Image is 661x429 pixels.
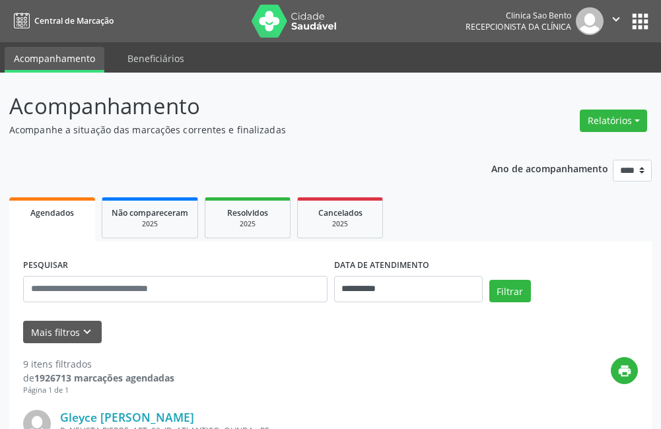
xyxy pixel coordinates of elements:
p: Acompanhamento [9,90,459,123]
button: apps [629,10,652,33]
img: img [576,7,604,35]
span: Agendados [30,207,74,218]
div: de [23,371,174,385]
span: Recepcionista da clínica [466,21,571,32]
button: Mais filtroskeyboard_arrow_down [23,321,102,344]
div: 2025 [112,219,188,229]
button: Relatórios [580,110,647,132]
a: Gleyce [PERSON_NAME] [60,410,194,424]
div: Página 1 de 1 [23,385,174,396]
div: 9 itens filtrados [23,357,174,371]
strong: 1926713 marcações agendadas [34,372,174,384]
a: Beneficiários [118,47,193,70]
i: print [617,364,632,378]
span: Resolvidos [227,207,268,218]
div: 2025 [215,219,281,229]
i:  [609,12,623,26]
span: Cancelados [318,207,363,218]
span: Não compareceram [112,207,188,218]
p: Acompanhe a situação das marcações correntes e finalizadas [9,123,459,137]
span: Central de Marcação [34,15,114,26]
label: PESQUISAR [23,255,68,276]
p: Ano de acompanhamento [491,160,608,176]
div: Clinica Sao Bento [466,10,571,21]
label: DATA DE ATENDIMENTO [334,255,429,276]
button: Filtrar [489,280,531,302]
i: keyboard_arrow_down [80,325,94,339]
a: Central de Marcação [9,10,114,32]
div: 2025 [307,219,373,229]
button:  [604,7,629,35]
a: Acompanhamento [5,47,104,73]
button: print [611,357,638,384]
